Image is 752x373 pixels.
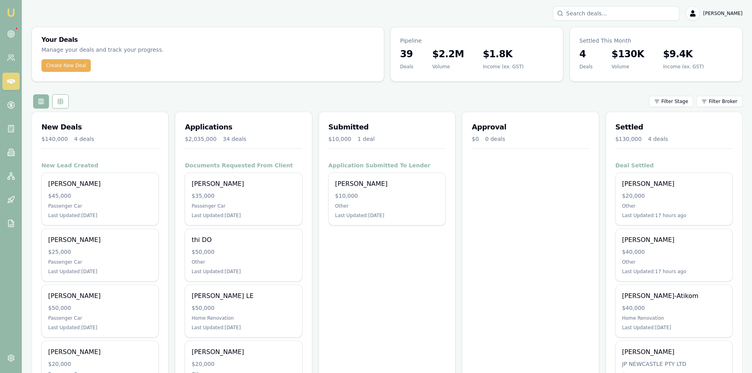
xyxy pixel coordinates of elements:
[191,315,295,321] div: Home Renovation
[41,161,159,169] h4: New Lead Created
[191,347,295,357] div: [PERSON_NAME]
[400,37,553,45] p: Pipeline
[191,235,295,245] div: thi DO
[472,135,479,143] div: $0
[611,64,644,70] div: Volume
[553,6,679,21] input: Search deals
[622,248,726,256] div: $40,000
[615,161,733,169] h4: Deal Settled
[579,37,733,45] p: Settled This Month
[663,64,704,70] div: Income (ex. GST)
[48,347,152,357] div: [PERSON_NAME]
[335,179,439,189] div: [PERSON_NAME]
[185,161,302,169] h4: Documents Requested From Client
[191,360,295,368] div: $20,000
[400,64,414,70] div: Deals
[48,304,152,312] div: $50,000
[48,268,152,275] div: Last Updated: [DATE]
[48,203,152,209] div: Passenger Car
[41,37,374,43] h3: Your Deals
[472,122,589,133] h3: Approval
[223,135,247,143] div: 34 deals
[328,161,446,169] h4: Application Submitted To Lender
[622,192,726,200] div: $20,000
[648,135,668,143] div: 4 deals
[483,48,523,60] h3: $1.8K
[335,212,439,219] div: Last Updated: [DATE]
[48,259,152,265] div: Passenger Car
[703,10,743,17] span: [PERSON_NAME]
[622,179,726,189] div: [PERSON_NAME]
[328,135,351,143] div: $10,000
[191,304,295,312] div: $50,000
[191,248,295,256] div: $50,000
[185,135,216,143] div: $2,035,000
[191,203,295,209] div: Passenger Car
[622,259,726,265] div: Other
[622,203,726,209] div: Other
[622,268,726,275] div: Last Updated: 17 hours ago
[611,48,644,60] h3: $130K
[335,203,439,209] div: Other
[48,315,152,321] div: Passenger Car
[48,192,152,200] div: $45,000
[622,235,726,245] div: [PERSON_NAME]
[41,45,244,54] p: Manage your deals and track your progress.
[432,64,464,70] div: Volume
[622,360,726,368] div: JP NEWCASTLE PTY LTD
[615,122,733,133] h3: Settled
[191,259,295,265] div: Other
[622,212,726,219] div: Last Updated: 17 hours ago
[6,8,16,17] img: emu-icon-u.png
[622,291,726,301] div: [PERSON_NAME]-Atikom
[191,179,295,189] div: [PERSON_NAME]
[41,59,91,72] button: Create New Deal
[41,122,159,133] h3: New Deals
[358,135,375,143] div: 1 deal
[622,347,726,357] div: [PERSON_NAME]
[661,98,688,105] span: Filter Stage
[615,135,642,143] div: $130,000
[622,304,726,312] div: $40,000
[622,315,726,321] div: Home Renovation
[696,96,743,107] button: Filter Broker
[48,324,152,331] div: Last Updated: [DATE]
[191,324,295,331] div: Last Updated: [DATE]
[335,192,439,200] div: $10,000
[432,48,464,60] h3: $2.2M
[622,324,726,331] div: Last Updated: [DATE]
[663,48,704,60] h3: $9.4K
[485,135,505,143] div: 0 deals
[400,48,414,60] h3: 39
[48,248,152,256] div: $25,000
[191,268,295,275] div: Last Updated: [DATE]
[48,235,152,245] div: [PERSON_NAME]
[41,135,68,143] div: $140,000
[649,96,693,107] button: Filter Stage
[483,64,523,70] div: Income (ex. GST)
[328,122,446,133] h3: Submitted
[191,192,295,200] div: $35,000
[709,98,737,105] span: Filter Broker
[48,179,152,189] div: [PERSON_NAME]
[191,212,295,219] div: Last Updated: [DATE]
[48,291,152,301] div: [PERSON_NAME]
[579,64,593,70] div: Deals
[579,48,593,60] h3: 4
[191,291,295,301] div: [PERSON_NAME] LE
[48,212,152,219] div: Last Updated: [DATE]
[185,122,302,133] h3: Applications
[48,360,152,368] div: $20,000
[74,135,94,143] div: 4 deals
